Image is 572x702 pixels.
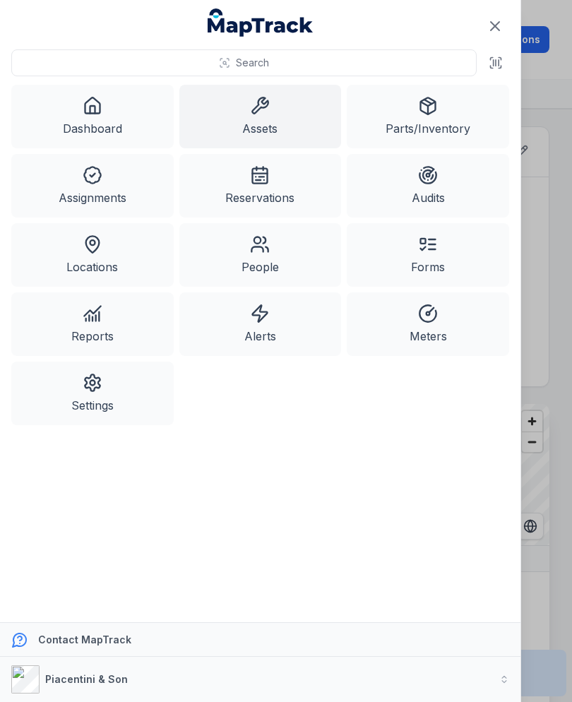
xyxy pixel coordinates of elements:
a: MapTrack [208,8,314,37]
a: Parts/Inventory [347,85,509,148]
button: Close navigation [480,11,510,41]
strong: Piacentini & Son [45,673,128,685]
a: Audits [347,154,509,218]
strong: Contact MapTrack [38,633,131,646]
a: Settings [11,362,174,425]
a: Alerts [179,292,342,356]
a: Dashboard [11,85,174,148]
a: Reports [11,292,174,356]
a: Assets [179,85,342,148]
a: Reservations [179,154,342,218]
span: Search [236,56,269,70]
button: Search [11,49,477,76]
a: Meters [347,292,509,356]
a: Assignments [11,154,174,218]
a: People [179,223,342,287]
a: Locations [11,223,174,287]
a: Forms [347,223,509,287]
